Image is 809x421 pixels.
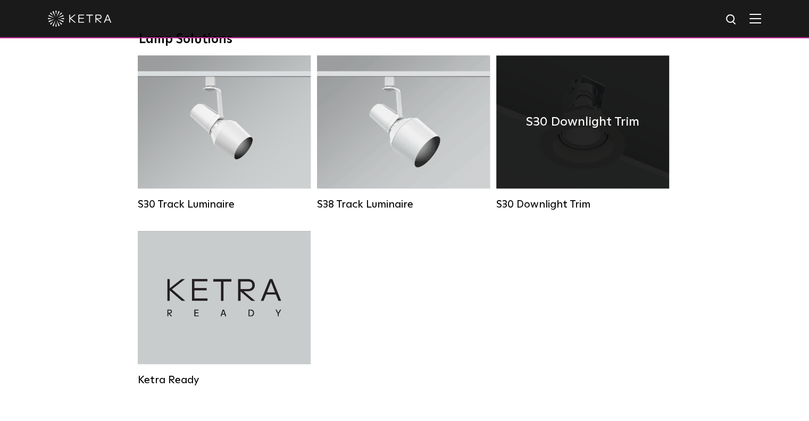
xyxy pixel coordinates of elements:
a: S30 Downlight Trim S30 Downlight Trim [496,55,669,215]
h4: S30 Downlight Trim [526,112,639,132]
a: S30 Track Luminaire Lumen Output:1100Colors:White / BlackBeam Angles:15° / 25° / 40° / 60° / 90°W... [138,55,311,215]
div: S30 Downlight Trim [496,198,669,211]
div: Ketra Ready [138,374,311,386]
a: Ketra Ready Ketra Ready [138,231,311,391]
div: S38 Track Luminaire [317,198,490,211]
img: ketra-logo-2019-white [48,11,112,27]
img: search icon [725,13,738,27]
a: S38 Track Luminaire Lumen Output:1100Colors:White / BlackBeam Angles:10° / 25° / 40° / 60°Wattage... [317,55,490,215]
img: Hamburger%20Nav.svg [749,13,761,23]
div: S30 Track Luminaire [138,198,311,211]
div: Lamp Solutions [139,32,671,47]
